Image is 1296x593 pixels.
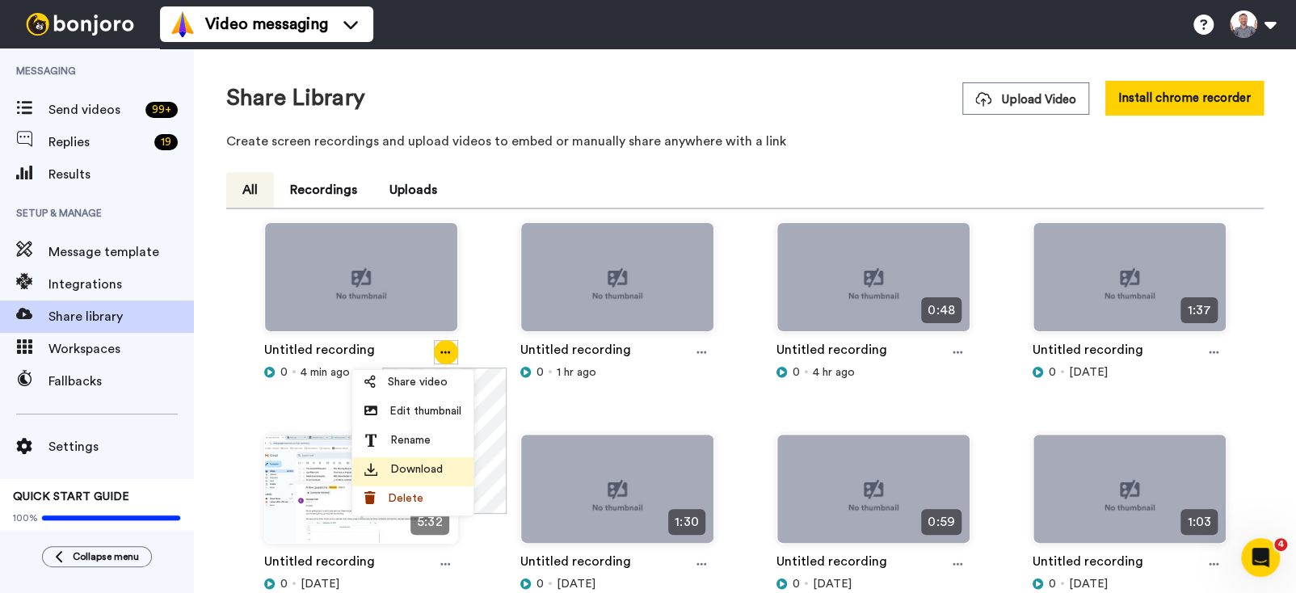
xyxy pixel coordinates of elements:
[264,576,458,592] div: [DATE]
[265,435,457,557] img: 94aa85a3-293d-4457-a3fb-75f443505896_thumbnail_source_1758632508.jpg
[48,165,194,184] span: Results
[48,372,194,391] span: Fallbacks
[280,364,288,381] span: 0
[48,100,139,120] span: Send videos
[793,576,800,592] span: 0
[921,297,961,323] span: 0:48
[388,374,448,390] span: Share video
[520,552,631,576] a: Untitled recording
[73,550,139,563] span: Collapse menu
[265,223,457,345] img: no-thumbnail.jpg
[170,11,196,37] img: vm-color.svg
[13,491,129,503] span: QUICK START GUIDE
[521,223,713,345] img: no-thumbnail.jpg
[668,509,705,535] span: 1:30
[48,275,194,294] span: Integrations
[1180,509,1217,535] span: 1:03
[520,340,631,364] a: Untitled recording
[48,307,194,326] span: Share library
[521,435,713,557] img: no-thumbnail.jpg
[777,223,970,345] img: no-thumbnail.jpg
[536,576,544,592] span: 0
[410,509,448,535] span: 5:32
[1049,364,1056,381] span: 0
[274,172,373,208] button: Recordings
[776,364,970,381] div: 4 hr ago
[154,134,178,150] div: 19
[520,364,714,381] div: 1 hr ago
[389,403,461,419] span: Edit thumbnail
[280,576,288,592] span: 0
[1274,538,1287,551] span: 4
[19,13,141,36] img: bj-logo-header-white.svg
[793,364,800,381] span: 0
[1033,340,1143,364] a: Untitled recording
[48,437,194,456] span: Settings
[226,132,1264,151] p: Create screen recordings and upload videos to embed or manually share anywhere with a link
[1241,538,1280,577] iframe: Intercom live chat
[388,490,423,507] span: Delete
[776,576,970,592] div: [DATE]
[264,364,458,381] div: 4 min ago
[226,86,365,111] h1: Share Library
[536,364,544,381] span: 0
[777,435,970,557] img: no-thumbnail.jpg
[776,552,887,576] a: Untitled recording
[205,13,328,36] span: Video messaging
[48,132,148,152] span: Replies
[1033,435,1226,557] img: no-thumbnail.jpg
[975,91,1076,108] span: Upload Video
[1105,81,1264,116] button: Install chrome recorder
[264,340,375,364] a: Untitled recording
[1180,297,1217,323] span: 1:37
[390,432,431,448] span: Rename
[264,552,375,576] a: Untitled recording
[48,242,194,262] span: Message template
[1033,223,1226,345] img: no-thumbnail.jpg
[962,82,1089,115] button: Upload Video
[226,172,274,208] button: All
[1049,576,1056,592] span: 0
[373,172,453,208] button: Uploads
[48,339,194,359] span: Workspaces
[520,576,714,592] div: [DATE]
[921,509,961,535] span: 0:59
[1033,576,1227,592] div: [DATE]
[1033,552,1143,576] a: Untitled recording
[1033,364,1227,381] div: [DATE]
[776,340,887,364] a: Untitled recording
[390,461,443,477] span: Download
[145,102,178,118] div: 99 +
[13,511,38,524] span: 100%
[42,546,152,567] button: Collapse menu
